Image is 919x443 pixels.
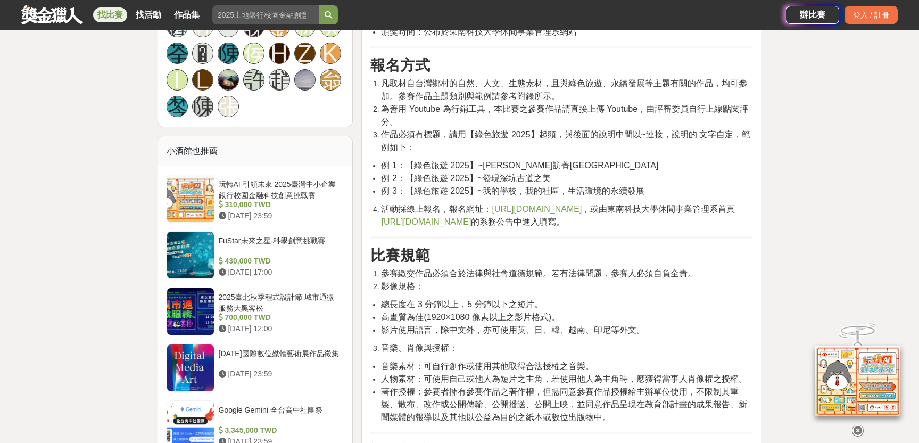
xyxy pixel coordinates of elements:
[93,7,127,22] a: 找比賽
[218,70,238,90] img: Avatar
[786,6,839,24] a: 辦比賽
[269,43,290,64] a: H
[170,7,204,22] a: 作品集
[381,343,458,352] span: 音樂、肖像與授權：
[381,374,747,383] span: 人物素材：可使用自己或他人為短片之主角，若使用他人為主角時，應獲得當事人肖像權之授權。
[381,79,747,101] span: 凡取材自台灣鄉村的自然、人文、生態素材，且與綠色旅遊、永續發展等主題有關的作品，均可參加。參賽作品主題類別與範例請參考附錄所示。
[158,136,353,166] div: 小酒館也推薦
[167,96,188,117] a: 棽
[381,387,747,422] span: 著作授權：參賽者擁有參賽作品之著作權，但需同意參賽作品授權給主辦單位使用，不限制其重製、散布、改作或公開傳輸、公開播送、公開上映，並同意作品呈現在教育部計畫的成果報告、新聞媒體的報導以及其他以公...
[381,217,471,226] a: [URL][DOMAIN_NAME]
[381,174,551,183] span: 例 2：【綠色旅遊 2025】~發現深坑古道之美
[219,210,340,222] div: [DATE] 23:59
[243,43,264,64] a: 侯
[381,204,735,226] span: ，或由東南科技大學休閒事業管理系首頁 的系務公告中進入填寫。
[295,70,315,90] img: Avatar
[167,175,344,223] a: 玩轉AI 引領未來 2025臺灣中小企業銀行校園金融科技創意挑戰賽 310,000 TWD [DATE] 23:59
[815,346,900,416] img: d2146d9a-e6f6-4337-9592-8cefde37ba6b.png
[219,323,340,334] div: [DATE] 12:00
[219,179,340,199] div: 玩轉AI 引領未來 2025臺灣中小企業銀行校園金融科技創意挑戰賽
[219,267,340,278] div: [DATE] 17:00
[192,69,213,91] a: L
[219,425,340,436] div: 3,345,000 TWD
[370,247,430,264] strong: 比賽規範
[294,43,316,64] a: Z
[219,256,340,267] div: 430,000 TWD
[845,6,898,24] div: 登入 / 註冊
[381,204,492,214] span: 活動採線上報名，報名網址：
[219,235,340,256] div: FuStar未來之星-科學創意挑戰賽
[218,43,239,64] a: 陳
[167,43,188,64] a: 荃
[269,69,290,91] a: 趙
[294,69,316,91] a: Avatar
[167,231,344,279] a: FuStar未來之星-科學創意挑戰賽 430,000 TWD [DATE] 17:00
[381,325,645,334] span: 影片使用語言，除中文外，亦可使用英、日、韓、越南、印尼等外文。
[212,5,319,24] input: 2025土地銀行校園金融創意挑戰賽：從你出發 開啟智慧金融新頁
[381,186,644,195] span: 例 3：【綠色旅遊 2025】~我的學校，我的社區，生活環境的永續發展
[219,199,340,210] div: 310,000 TWD
[192,96,213,117] a: 陳
[381,269,696,278] span: 參賽繳交作品必須合於法律與社會道德規範。若有法律問題，參賽人必須自負全責。
[167,288,344,335] a: 2025臺北秋季程式設計節 城市通微服務大黑客松 700,000 TWD [DATE] 12:00
[219,312,340,323] div: 700,000 TWD
[218,96,239,117] a: 張
[243,69,264,91] a: 許
[320,69,341,91] a: 翁
[219,405,340,425] div: Google Gemini 全台高中社團祭
[219,368,340,380] div: [DATE] 23:59
[219,292,340,312] div: 2025臺北秋季程式設計節 城市通微服務大黑客松
[131,7,165,22] a: 找活動
[492,204,582,214] span: [URL][DOMAIN_NAME]
[381,27,577,36] span: 頒獎時間：公布於東南科技大學休閒事業管理系網站
[370,57,430,73] strong: 報名方式
[381,282,424,291] span: 影像規格：
[381,300,542,309] span: 總長度在 3 分鐘以上，5 分鐘以下之短片。
[320,43,341,64] a: K
[381,130,750,152] span: 作品必須有標題，請用【綠色旅遊 2025】起頭，與後面的說明中間以~連接，說明的 文字自定，範例如下：
[192,43,213,64] a: �
[492,205,582,214] a: [URL][DOMAIN_NAME]
[167,344,344,392] a: [DATE]國際數位媒體藝術展作品徵集 [DATE] 23:59
[218,69,239,91] a: Avatar
[219,348,340,368] div: [DATE]國際數位媒體藝術展作品徵集
[167,69,188,91] a: I
[381,161,658,170] span: 例 1：【綠色旅遊 2025】~[PERSON_NAME]訪菁[GEOGRAPHIC_DATA]
[381,104,748,126] span: 為善用 Youtube 為行銷工具，本比賽之參賽作品請直接上傳 Youtube，由評審委員自行上線點閱評分。
[381,362,594,371] span: 音樂素材：可自行創作或使用其他取得合法授權之音樂。
[381,313,560,322] span: 高畫質為佳(1920×1080 像素以上之影片格式)。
